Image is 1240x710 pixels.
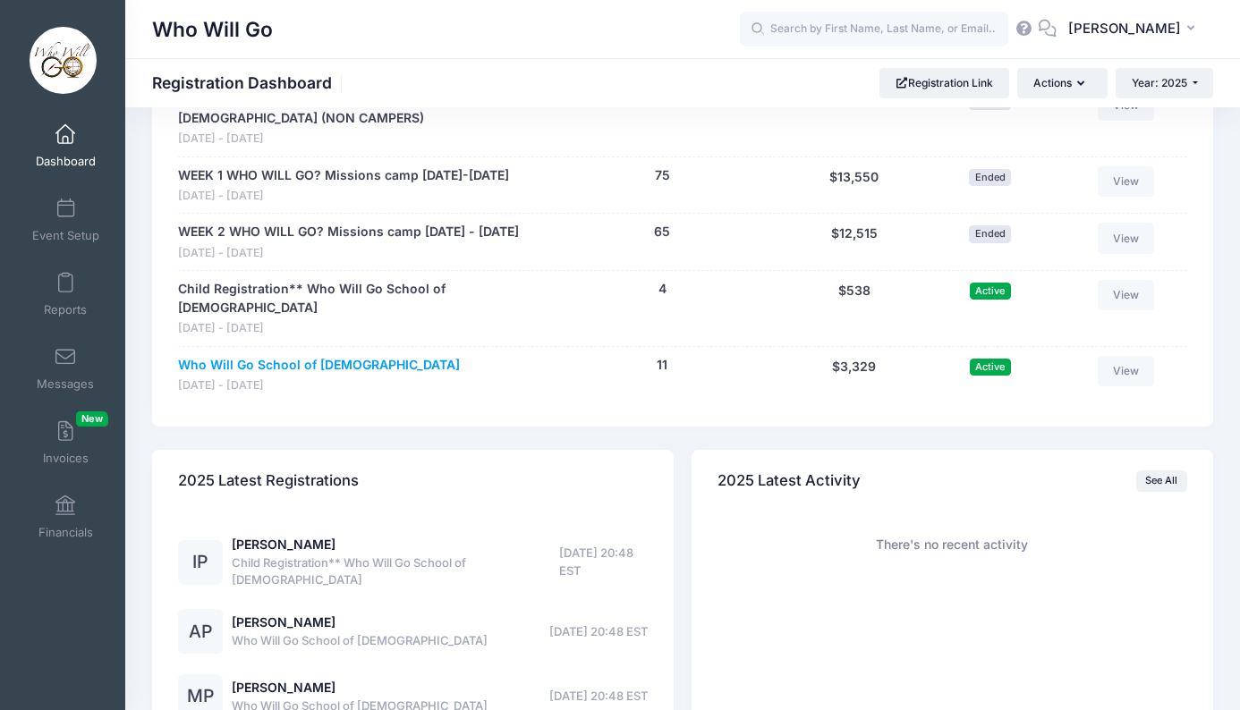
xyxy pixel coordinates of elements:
[970,283,1011,300] span: Active
[232,614,335,630] a: [PERSON_NAME]
[1098,166,1155,197] a: View
[1136,470,1187,492] a: See All
[549,623,648,641] span: [DATE] 20:48 EST
[657,356,667,375] button: 11
[23,486,108,548] a: Financials
[178,320,532,337] span: [DATE] - [DATE]
[152,73,347,92] h1: Registration Dashboard
[879,68,1009,98] a: Registration Link
[178,689,223,705] a: MP
[178,280,532,317] a: Child Registration** Who Will Go School of [DEMOGRAPHIC_DATA]
[1098,356,1155,386] a: View
[969,225,1011,242] span: Ended
[784,280,925,337] div: $538
[37,376,94,392] span: Messages
[23,263,108,325] a: Reports
[549,688,648,706] span: [DATE] 20:48 EST
[23,189,108,251] a: Event Setup
[178,166,509,185] a: WEEK 1 WHO WILL GO? Missions camp [DATE]-[DATE]
[559,545,648,579] span: [DATE] 20:48 EST
[1057,9,1213,50] button: [PERSON_NAME]
[178,455,359,506] h4: 2025 Latest Registrations
[178,131,532,148] span: [DATE] - [DATE]
[718,536,1187,554] div: There's no recent activity
[1116,68,1213,98] button: Year: 2025
[23,114,108,177] a: Dashboard
[76,411,108,427] span: New
[36,154,96,169] span: Dashboard
[152,9,273,50] h1: Who Will Go
[1068,19,1181,38] span: [PERSON_NAME]
[30,27,97,94] img: Who Will Go
[1017,68,1107,98] button: Actions
[43,451,89,466] span: Invoices
[655,166,670,185] button: 75
[784,223,925,261] div: $12,515
[178,90,532,128] a: KIDS ONLY : WHO WILL GO CAMP AGES [DEMOGRAPHIC_DATA] (NON CAMPERS)
[23,337,108,400] a: Messages
[178,356,460,375] a: Who Will Go School of [DEMOGRAPHIC_DATA]
[232,632,488,650] span: Who Will Go School of [DEMOGRAPHIC_DATA]
[38,525,93,540] span: Financials
[178,555,223,571] a: IP
[178,540,223,585] div: IP
[178,223,519,241] a: WEEK 2 WHO WILL GO? Missions camp [DATE] - [DATE]
[784,166,925,205] div: $13,550
[784,356,925,394] div: $3,329
[23,411,108,474] a: InvoicesNew
[178,609,223,654] div: AP
[32,228,99,243] span: Event Setup
[658,280,667,299] button: 4
[44,302,87,317] span: Reports
[718,455,861,506] h4: 2025 Latest Activity
[784,90,925,148] div: $230
[232,680,335,695] a: [PERSON_NAME]
[232,554,559,589] span: Child Registration** Who Will Go School of [DEMOGRAPHIC_DATA]
[178,188,509,205] span: [DATE] - [DATE]
[654,223,670,241] button: 65
[1098,223,1155,253] a: View
[1098,280,1155,310] a: View
[232,537,335,552] a: [PERSON_NAME]
[969,169,1011,186] span: Ended
[740,12,1008,47] input: Search by First Name, Last Name, or Email...
[970,359,1011,376] span: Active
[1132,76,1187,89] span: Year: 2025
[178,625,223,640] a: AP
[178,377,460,394] span: [DATE] - [DATE]
[178,245,519,262] span: [DATE] - [DATE]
